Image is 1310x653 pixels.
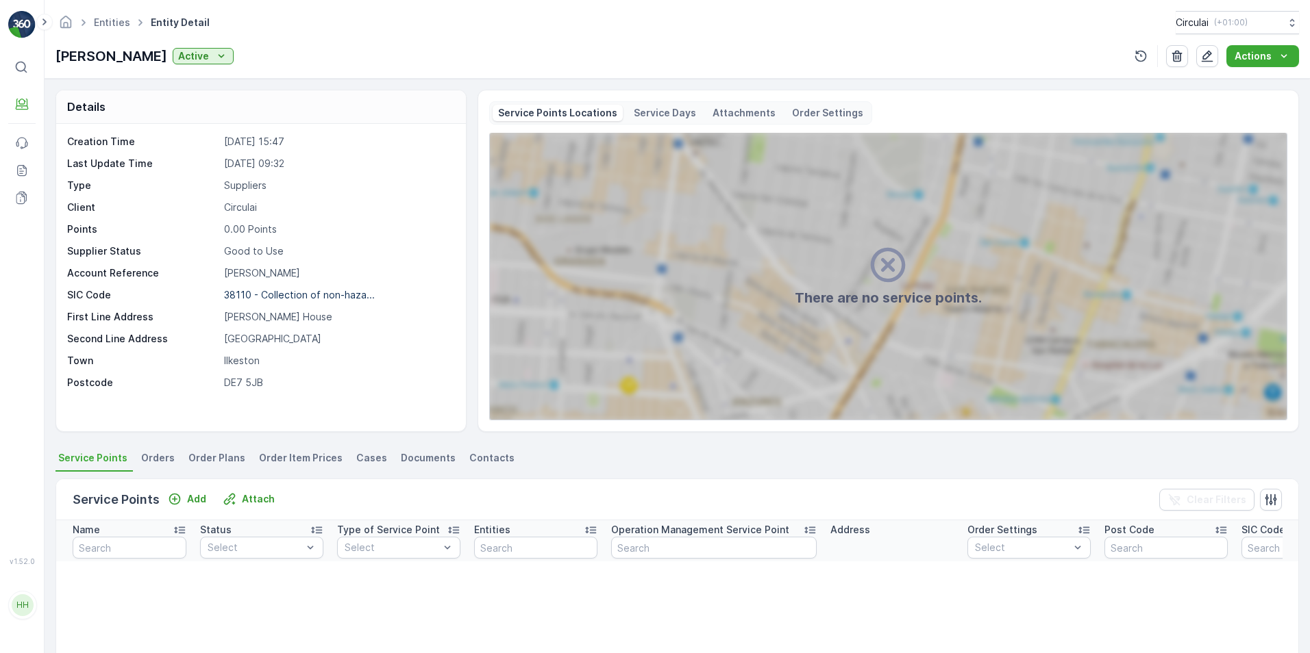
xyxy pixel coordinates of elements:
[67,135,219,149] p: Creation Time
[67,354,219,368] p: Town
[162,491,212,507] button: Add
[498,106,617,120] p: Service Points Locations
[469,451,515,465] span: Contacts
[200,523,232,537] p: Status
[58,451,127,465] span: Service Points
[224,135,452,149] p: [DATE] 15:47
[967,523,1037,537] p: Order Settings
[337,523,440,537] p: Type of Service Point
[830,523,870,537] p: Address
[224,179,452,192] p: Suppliers
[224,222,452,236] p: 0.00 Points
[188,451,245,465] span: Order Plans
[224,157,452,170] p: [DATE] 09:32
[345,541,439,554] p: Select
[1226,45,1299,67] button: Actions
[8,568,36,642] button: HH
[67,99,106,115] p: Details
[67,179,219,192] p: Type
[792,106,863,120] p: Order Settings
[73,523,100,537] p: Name
[224,289,375,300] p: 38110 - Collection of non-haza...
[611,537,817,559] input: Search
[67,332,219,346] p: Second Line Address
[611,523,789,537] p: Operation Management Service Point
[224,244,452,258] p: Good to Use
[474,523,510,537] p: Entities
[8,557,36,565] span: v 1.52.0
[12,594,34,616] div: HH
[73,490,160,509] p: Service Points
[94,16,130,28] a: Entities
[795,287,982,308] h2: There are no service points.
[1159,489,1255,511] button: Clear Filters
[1176,11,1299,34] button: Circulai(+01:00)
[1104,523,1154,537] p: Post Code
[224,376,452,389] p: DE7 5JB
[1241,523,1285,537] p: SIC Code
[173,48,234,64] button: Active
[224,201,452,214] p: Circulai
[67,266,219,280] p: Account Reference
[634,106,696,120] p: Service Days
[67,201,219,214] p: Client
[713,106,776,120] p: Attachments
[217,491,280,507] button: Attach
[8,11,36,38] img: logo
[1104,537,1228,559] input: Search
[1187,493,1246,507] p: Clear Filters
[55,46,167,66] p: [PERSON_NAME]
[178,49,209,63] p: Active
[148,16,212,29] span: Entity Detail
[401,451,456,465] span: Documents
[259,451,343,465] span: Order Item Prices
[224,266,452,280] p: [PERSON_NAME]
[67,376,219,389] p: Postcode
[73,537,186,559] input: Search
[224,332,452,346] p: [GEOGRAPHIC_DATA]
[67,157,219,170] p: Last Update Time
[1176,16,1209,29] p: Circulai
[1235,49,1272,63] p: Actions
[208,541,302,554] p: Select
[474,537,597,559] input: Search
[67,222,219,236] p: Points
[1214,17,1248,28] p: ( +01:00 )
[224,310,452,324] p: [PERSON_NAME] House
[67,288,219,302] p: SIC Code
[187,492,206,506] p: Add
[67,244,219,258] p: Supplier Status
[67,310,219,324] p: First Line Address
[242,492,275,506] p: Attach
[975,541,1070,554] p: Select
[141,451,175,465] span: Orders
[224,354,452,368] p: Ilkeston
[58,20,73,31] a: Homepage
[356,451,387,465] span: Cases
